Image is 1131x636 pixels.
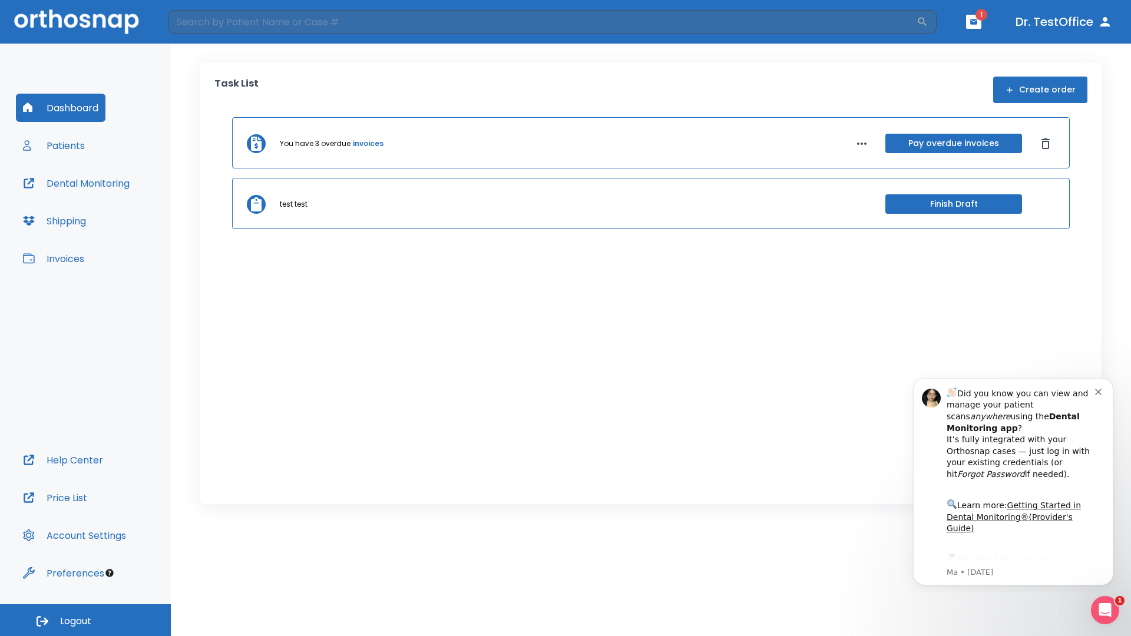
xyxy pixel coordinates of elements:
[104,568,115,578] div: Tooltip anchor
[16,521,133,549] button: Account Settings
[16,244,91,273] button: Invoices
[280,138,350,149] p: You have 3 overdue
[1011,11,1117,32] button: Dr. TestOffice
[895,367,1131,592] iframe: Intercom notifications message
[1091,596,1119,624] iframe: Intercom live chat
[353,138,383,149] a: invoices
[16,446,110,474] button: Help Center
[16,94,105,122] button: Dashboard
[975,9,987,21] span: 1
[280,199,307,210] p: test test
[16,169,137,197] button: Dental Monitoring
[16,483,94,512] button: Price List
[1036,134,1055,153] button: Dismiss
[16,559,111,587] button: Preferences
[14,9,139,34] img: Orthosnap
[51,188,156,209] a: App Store
[168,10,917,34] input: Search by Patient Name or Case #
[16,207,93,235] button: Shipping
[885,194,1022,214] button: Finish Draft
[51,185,200,245] div: Download the app: | ​ Let us know if you need help getting started!
[1115,596,1125,605] span: 1
[885,134,1022,153] button: Pay overdue invoices
[60,615,91,628] span: Logout
[200,18,209,28] button: Dismiss notification
[51,200,200,210] p: Message from Ma, sent 4w ago
[16,131,92,160] button: Patients
[214,77,259,103] p: Task List
[993,77,1087,103] button: Create order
